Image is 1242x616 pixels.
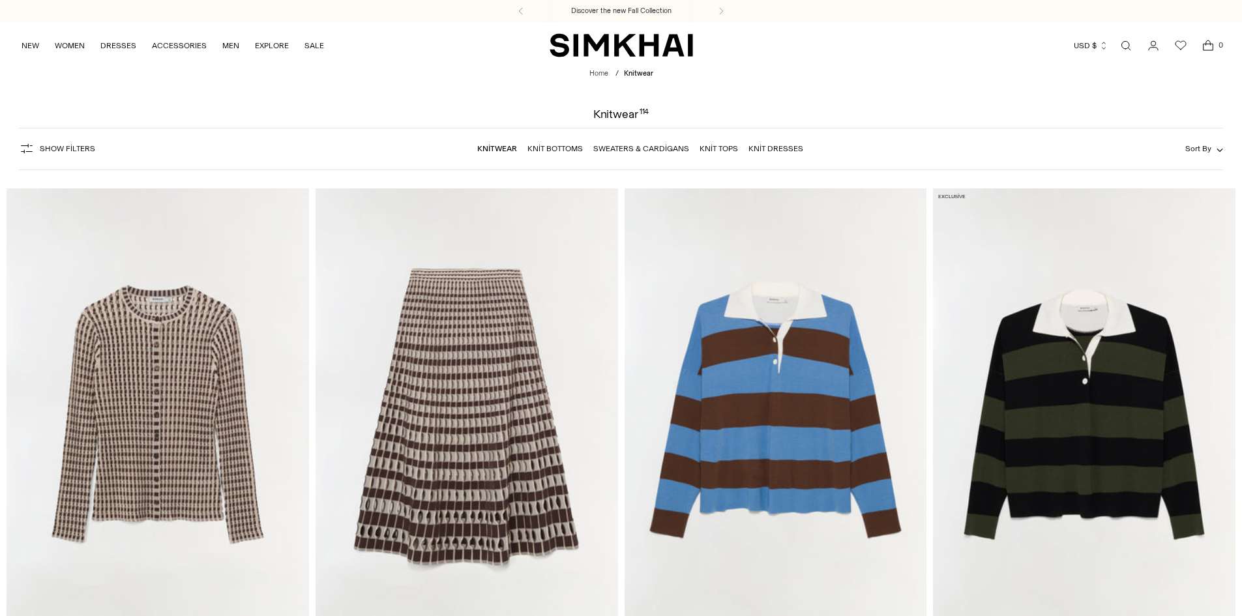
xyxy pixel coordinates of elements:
a: ACCESSORIES [152,31,207,60]
button: Show Filters [19,138,95,159]
a: MEN [222,31,239,60]
h1: Knitwear [593,108,649,120]
button: Sort By [1185,141,1223,156]
a: Wishlist [1168,33,1194,59]
nav: Linked collections [477,135,803,162]
a: DRESSES [100,31,136,60]
a: WOMEN [55,31,85,60]
a: Knit Bottoms [527,144,583,153]
a: SALE [304,31,324,60]
nav: breadcrumbs [589,68,653,80]
button: USD $ [1074,31,1108,60]
span: Show Filters [40,144,95,153]
a: Discover the new Fall Collection [571,6,672,16]
a: Knit Tops [700,144,738,153]
a: Knit Dresses [748,144,803,153]
a: Home [589,69,608,78]
a: Open search modal [1113,33,1139,59]
span: 0 [1215,39,1226,51]
a: Go to the account page [1140,33,1166,59]
div: / [615,68,619,80]
a: Knitwear [477,144,517,153]
a: EXPLORE [255,31,289,60]
div: 114 [640,108,649,120]
a: Sweaters & Cardigans [593,144,689,153]
a: NEW [22,31,39,60]
span: Sort By [1185,144,1211,153]
a: SIMKHAI [550,33,693,58]
a: Open cart modal [1195,33,1221,59]
span: Knitwear [624,69,653,78]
